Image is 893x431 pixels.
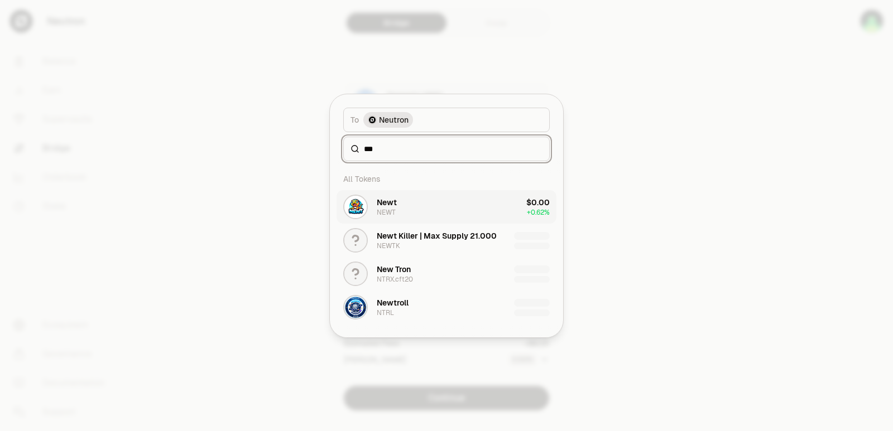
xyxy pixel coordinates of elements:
[377,241,400,250] div: NEWTK
[379,114,409,125] span: Neutron
[526,197,550,208] div: $0.00
[377,308,394,317] div: NTRL
[344,296,367,318] img: NTRL Logo
[351,114,359,125] span: To
[377,275,413,284] div: NTRX.cft20
[377,208,396,217] div: NEWT
[377,264,411,275] div: New Tron
[337,190,556,224] button: NEWT LogoNewtNEWT$0.00+0.62%
[337,224,556,257] button: Newt Killer | Max Supply 21.000NEWTK
[343,108,550,132] button: ToNeutron LogoNeutron
[337,257,556,290] button: New TronNTRX.cft20
[337,168,556,190] div: All Tokens
[337,290,556,324] button: NTRL LogoNewtrollNTRL
[377,197,397,208] div: Newt
[369,117,376,123] img: Neutron Logo
[377,297,409,308] div: Newtroll
[344,196,367,218] img: NEWT Logo
[377,230,497,241] div: Newt Killer | Max Supply 21.000
[527,208,550,217] span: + 0.62%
